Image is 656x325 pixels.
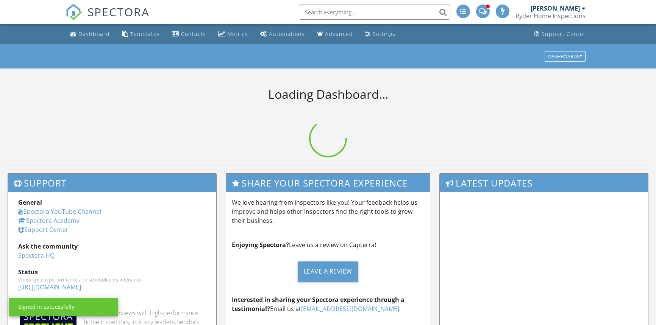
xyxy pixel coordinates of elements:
div: [PERSON_NAME] [531,5,580,12]
a: Templates [119,27,163,41]
div: Ask the community [18,242,206,251]
a: SPECTORA [66,10,150,26]
div: Settings [373,30,395,37]
div: Check system performance and scheduled maintenance. [18,277,206,283]
a: Spectora YouTube Channel [18,207,101,216]
a: [EMAIL_ADDRESS][DOMAIN_NAME] [301,305,399,313]
div: Dashboards [548,54,582,59]
h3: Latest Updates [440,174,648,192]
button: Dashboards [545,51,586,62]
div: Status [18,267,206,277]
strong: General [18,198,42,207]
div: Leave a Review [298,261,358,282]
strong: Enjoying Spectora? [232,241,289,249]
a: Dashboard [67,27,113,41]
div: Contacts [181,30,206,37]
p: Email us at . [232,295,424,313]
div: Dashboard [78,30,110,37]
a: Metrics [215,27,251,41]
img: The Best Home Inspection Software - Spectora [66,4,82,20]
a: Spectora HQ [18,251,55,260]
div: Support Center [542,30,586,37]
strong: Interested in sharing your Spectora experience through a testimonial? [232,295,405,313]
a: Support Center [18,225,69,234]
input: Search everything... [299,5,450,20]
a: Advanced [314,27,356,41]
span: SPECTORA [87,4,150,20]
h3: Share Your Spectora Experience [226,174,430,192]
a: Automations (Advanced) [257,27,308,41]
a: [URL][DOMAIN_NAME] [18,283,81,291]
a: Leave a Review [232,255,424,288]
a: Settings [362,27,398,41]
a: Spectora Academy [18,216,80,225]
div: Signed in successfully. [18,303,76,311]
div: Ryder Home Inspections [515,12,586,20]
div: Templates [130,30,160,37]
h3: Support [8,174,216,192]
div: Advanced [325,30,353,37]
div: Metrics [227,30,248,37]
div: Automations [269,30,305,37]
p: We love hearing from inspectors like you! Your feedback helps us improve and helps other inspecto... [232,198,424,225]
p: Leave us a review on Capterra! [232,240,424,249]
a: Support Center [531,27,589,41]
a: Contacts [169,27,209,41]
